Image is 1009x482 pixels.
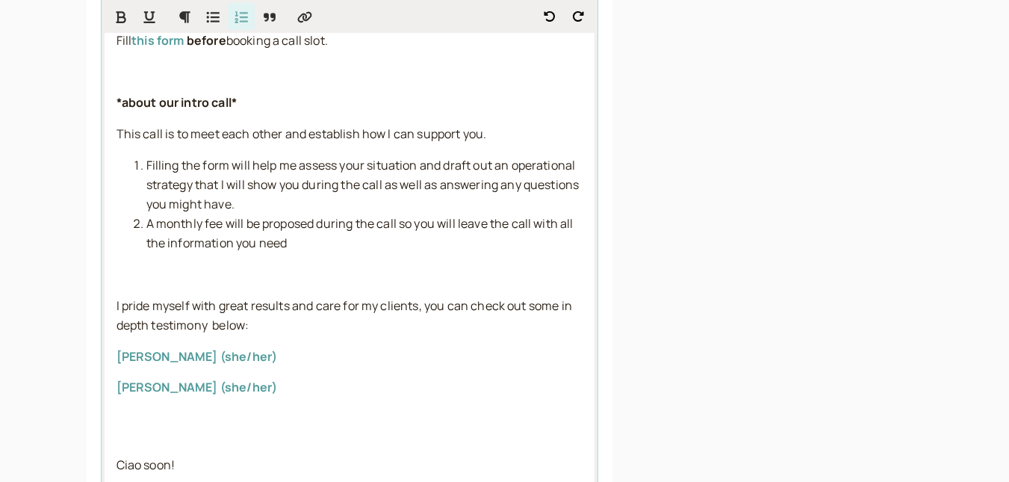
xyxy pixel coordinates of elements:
a: [PERSON_NAME] (she/her) [117,348,278,365]
a: [PERSON_NAME] (she/her) [117,379,278,395]
button: Undo [536,3,563,30]
button: Format Bold [108,3,134,30]
span: Fill [117,32,132,49]
a: this form [131,32,184,49]
button: Formatting Options [171,3,198,30]
iframe: Chat Widget [934,410,1009,482]
span: A monthly fee will be proposed during the call so you will leave the call with all the informatio... [146,215,576,251]
button: Insert Link [291,3,318,30]
span: booking a call slot. [226,32,328,49]
button: Numbered List [228,3,255,30]
button: Bulleted List [199,3,226,30]
span: Ciao soon! [117,457,176,473]
span: Filling the form will help me assess your situation and draft out an operational strategy that I ... [146,157,582,212]
span: This call is to meet each other and establish how I can support you. [117,126,487,142]
button: Quote [256,3,283,30]
strong: *about our intro call* [117,94,237,111]
button: Redo [565,3,592,30]
strong: before [187,32,226,49]
span: I pride myself with great results and care for my clients, you can check out some in depth testim... [117,297,575,333]
button: Format Underline [136,3,163,30]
